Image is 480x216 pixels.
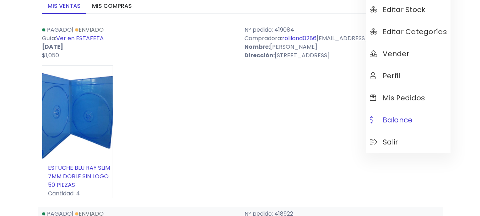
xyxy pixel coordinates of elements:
[370,6,425,14] span: Editar Stock
[366,43,451,65] a: Vender
[366,131,451,153] a: Salir
[370,72,400,80] span: Perfil
[244,51,438,60] p: [STREET_ADDRESS]
[244,34,438,43] p: Compradora: [EMAIL_ADDRESS][DOMAIN_NAME]
[366,21,451,43] a: Editar Categorías
[42,43,236,51] p: [DATE]
[370,94,425,102] span: Mis pedidos
[38,26,240,60] div: | Guía:
[56,34,104,42] a: Ver en ESTAFETA
[370,116,412,124] span: Balance
[366,87,451,109] a: Mis pedidos
[370,28,447,36] span: Editar Categorías
[47,26,72,34] span: Pagado
[370,50,409,58] span: Vender
[282,34,317,42] a: roliland0286
[244,51,275,59] strong: Dirección:
[370,138,398,146] span: Salir
[42,189,113,198] p: Cantidad: 4
[244,43,270,51] strong: Nombre:
[75,26,104,34] a: Enviado
[42,66,113,164] img: small_1725304344510.jpeg
[366,65,451,87] a: Perfil
[244,26,438,34] p: Nº pedido: 419084
[48,164,110,189] a: ESTUCHE BLU RAY SLIM 7MM DOBLE SIN LOGO 50 PIEZAS
[366,109,451,131] a: Balance
[42,51,59,59] span: $1,050
[244,43,438,51] p: [PERSON_NAME]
